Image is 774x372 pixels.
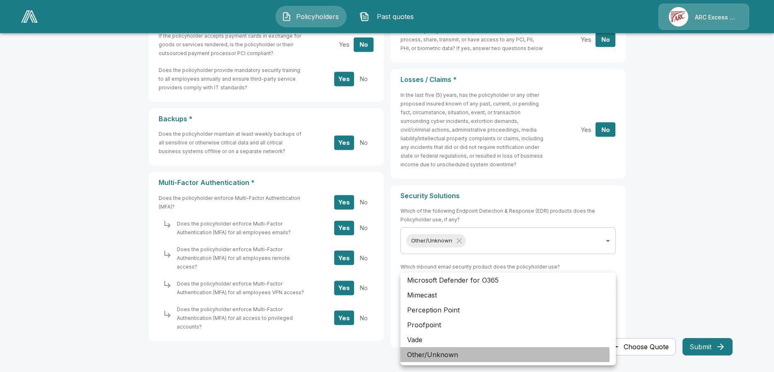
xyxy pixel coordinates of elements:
[400,288,616,302] li: Mimecast
[400,332,616,347] li: Vade
[400,317,616,332] li: Proofpoint
[400,347,616,362] li: Other/Unknown
[400,273,616,288] li: Microsoft Defender for O365
[400,302,616,317] li: Perception Point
